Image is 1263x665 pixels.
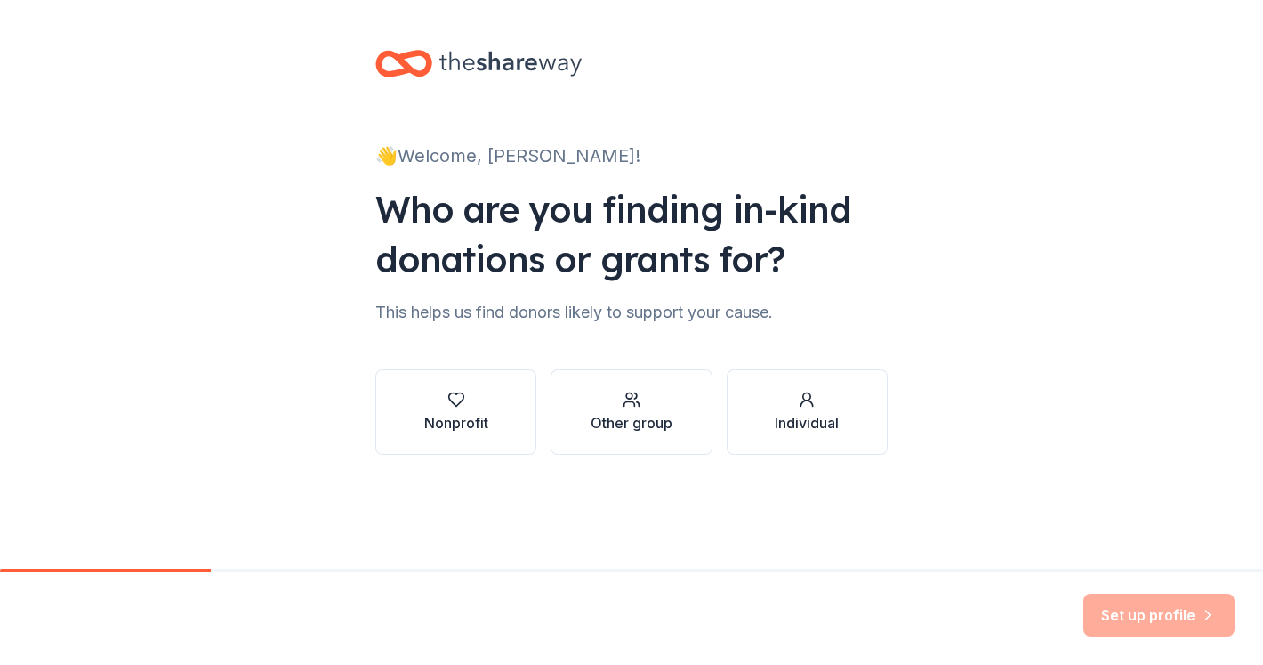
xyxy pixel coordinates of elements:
[551,369,712,455] button: Other group
[727,369,888,455] button: Individual
[591,412,672,434] div: Other group
[375,369,536,455] button: Nonprofit
[375,184,888,284] div: Who are you finding in-kind donations or grants for?
[424,412,488,434] div: Nonprofit
[375,142,888,170] div: 👋 Welcome, [PERSON_NAME]!
[375,298,888,327] div: This helps us find donors likely to support your cause.
[775,412,839,434] div: Individual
